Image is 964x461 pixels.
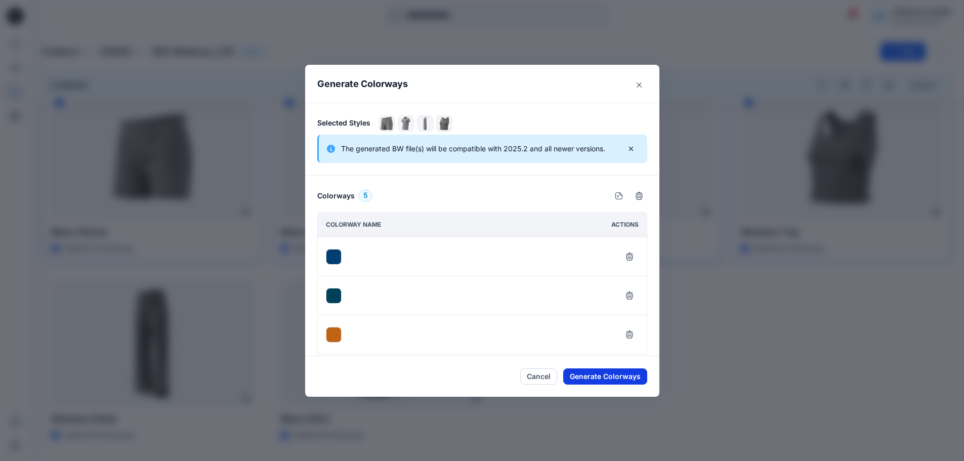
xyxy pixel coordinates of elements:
[326,220,381,230] p: Colorway name
[317,190,355,202] h6: Colorways
[437,116,452,131] img: Womens Top
[341,143,605,155] p: The generated BW file(s) will be compatible with 2025.2 and all newer versions.
[317,117,370,128] p: Selected Styles
[611,220,639,230] p: Actions
[379,116,394,131] img: Mens Shorts
[417,116,433,131] img: Womens Dress
[520,368,557,385] button: Cancel
[631,77,647,93] button: Close
[305,65,659,103] header: Generate Colorways
[398,116,413,131] img: Mens T-Shirt
[563,368,647,385] button: Generate Colorways
[363,190,368,202] span: 5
